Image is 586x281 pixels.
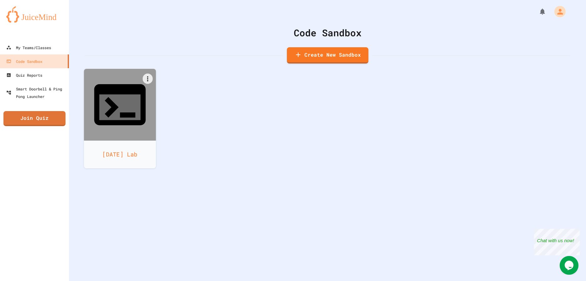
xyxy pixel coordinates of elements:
[3,111,66,126] a: Join Quiz
[287,47,368,64] a: Create New Sandbox
[84,140,156,168] div: [DATE] Lab
[84,69,156,168] a: [DATE] Lab
[560,256,580,275] iframe: chat widget
[6,58,42,65] div: Code Sandbox
[548,4,567,19] div: My Account
[6,71,42,79] div: Quiz Reports
[85,26,570,40] div: Code Sandbox
[6,44,51,51] div: My Teams/Classes
[6,6,63,23] img: logo-orange.svg
[527,6,548,17] div: My Notifications
[534,229,580,255] iframe: chat widget
[6,85,66,100] div: Smart Doorbell & Ping Pong Launcher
